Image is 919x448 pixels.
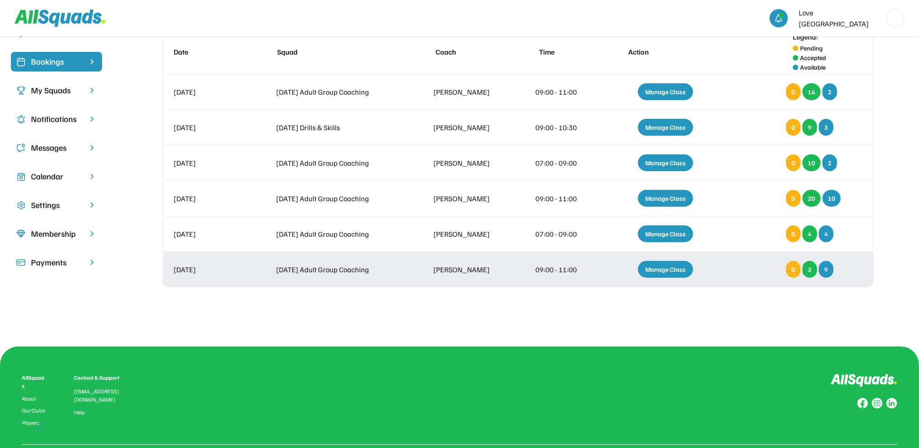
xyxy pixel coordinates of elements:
div: 0 [786,119,801,136]
div: [DATE] [174,158,243,168]
div: 3 [802,261,817,278]
img: chevron-right.svg [87,172,97,181]
div: My Squads [31,84,82,97]
img: LTPP_Logo_REV.jpeg [887,10,904,27]
div: Notifications [31,113,82,125]
img: Logo%20inverted.svg [831,374,897,387]
div: [DATE] [174,193,243,204]
div: 07:00 - 09:00 [535,158,590,168]
div: 20 [802,190,821,207]
div: Available [800,62,826,72]
div: [PERSON_NAME] [433,87,502,97]
div: [PERSON_NAME] [433,193,502,204]
div: Legend: [793,31,818,42]
img: chevron-right.svg [87,229,97,238]
img: Icon%20copy%203.svg [16,86,26,95]
div: 16 [802,83,821,100]
img: chevron-right.svg [87,86,97,95]
img: Group%20copy%207.svg [872,398,883,409]
div: 09:00 - 11:00 [535,264,590,275]
div: 09:00 - 11:00 [535,87,590,97]
div: Action [629,46,711,57]
div: [PERSON_NAME] [433,158,502,168]
div: [DATE] [174,87,243,97]
img: Icon%20copy%208.svg [16,229,26,239]
div: [DATE] Drills & Skills [276,122,400,133]
div: [DATE] Adult Group Coaching [276,158,400,168]
img: bell-03%20%281%29.svg [774,14,783,23]
div: 4 [802,225,817,242]
div: 0 [786,261,801,278]
img: chevron-right.svg [87,258,97,267]
div: Membership [31,228,82,240]
img: Icon%20copy%205.svg [16,143,26,153]
img: Group%20copy%208.svg [857,398,868,409]
div: Manage Class [638,190,693,207]
div: 9 [802,119,817,136]
img: Icon%20%2819%29.svg [16,57,26,66]
div: [DATE] [174,229,243,239]
div: Manage Class [638,119,693,136]
div: Calendar [31,170,82,183]
div: 2 [822,83,837,100]
div: 07:00 - 09:00 [535,229,590,239]
img: Icon%20%2815%29.svg [16,258,26,267]
div: 10 [802,154,821,171]
img: Icon%20copy%2016.svg [16,201,26,210]
img: chevron-right.svg [87,143,97,152]
div: Accepted [800,53,826,62]
div: 0 [786,190,801,207]
div: Manage Class [638,261,693,278]
div: Date [174,46,243,57]
div: [PERSON_NAME] [433,264,502,275]
div: Time [539,46,594,57]
div: [DATE] [174,122,243,133]
div: [DATE] Adult Group Coaching [276,229,400,239]
div: Coach [436,46,504,57]
img: Icon%20copy%204.svg [16,115,26,124]
div: Bookings [31,56,82,68]
img: Icon%20copy%207.svg [16,172,26,181]
div: Messages [31,142,82,154]
img: chevron-right%20copy%203.svg [87,57,97,66]
div: Manage Class [638,154,693,171]
div: [DATE] [174,264,243,275]
div: Settings [31,199,82,211]
div: 09:00 - 11:00 [535,193,590,204]
div: 0 [786,83,801,100]
div: 4 [819,225,833,242]
div: Manage Class [638,225,693,242]
div: 10 [822,190,841,207]
div: Payments [31,256,82,269]
div: Love [GEOGRAPHIC_DATA] [799,7,881,29]
div: 09:00 - 10:30 [535,122,590,133]
div: [PERSON_NAME] [433,122,502,133]
div: [DATE] Adult Group Coaching [276,87,400,97]
div: [PERSON_NAME] [433,229,502,239]
div: [DATE] Adult Group Coaching [276,264,400,275]
div: Pending [800,43,823,53]
img: Group%20copy%206.svg [886,398,897,409]
div: Squad [277,46,401,57]
div: 0 [786,225,801,242]
img: chevron-right.svg [87,115,97,123]
div: [DATE] Adult Group Coaching [276,193,400,204]
div: 3 [819,119,833,136]
img: chevron-right.svg [87,201,97,209]
div: 9 [819,261,833,278]
div: Manage Class [638,83,693,100]
div: 2 [822,154,837,171]
div: 0 [786,154,801,171]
